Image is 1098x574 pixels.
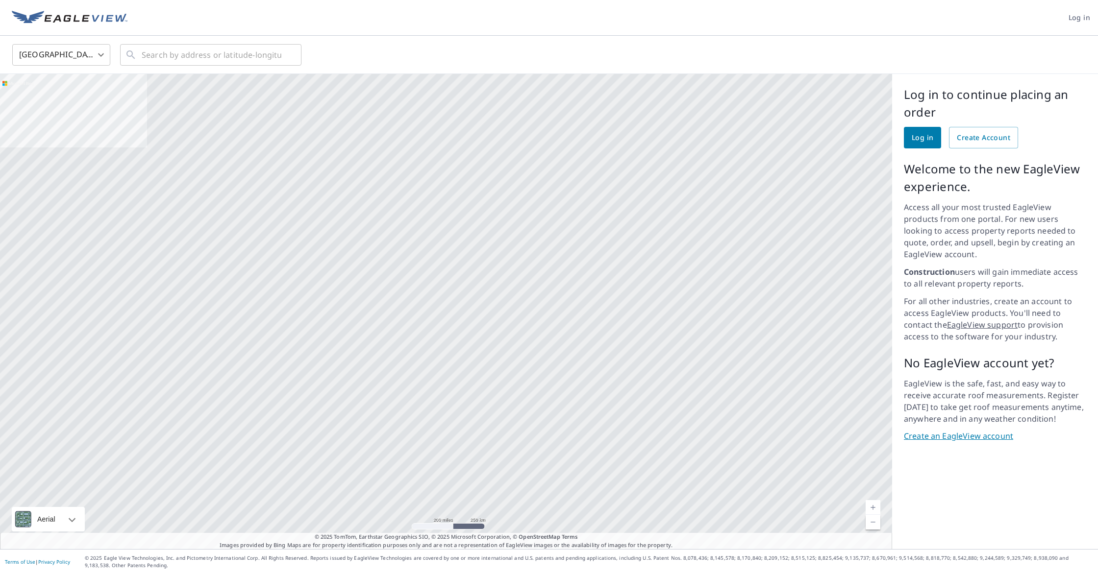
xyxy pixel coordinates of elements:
a: Log in [904,127,941,148]
a: EagleView support [947,319,1018,330]
span: © 2025 TomTom, Earthstar Geographics SIO, © 2025 Microsoft Corporation, © [315,533,578,541]
a: Current Level 5, Zoom In [866,500,880,515]
p: No EagleView account yet? [904,354,1086,372]
span: Log in [912,132,933,144]
p: users will gain immediate access to all relevant property reports. [904,266,1086,289]
p: Log in to continue placing an order [904,86,1086,121]
div: Aerial [34,507,58,531]
a: Privacy Policy [38,558,70,565]
div: Aerial [12,507,85,531]
input: Search by address or latitude-longitude [142,41,281,69]
p: For all other industries, create an account to access EagleView products. You'll need to contact ... [904,295,1086,342]
span: Create Account [957,132,1010,144]
a: Current Level 5, Zoom Out [866,515,880,529]
img: EV Logo [12,11,127,25]
p: Access all your most trusted EagleView products from one portal. For new users looking to access ... [904,201,1086,260]
span: Log in [1069,12,1090,24]
div: [GEOGRAPHIC_DATA] [12,41,110,69]
a: Create Account [949,127,1018,148]
a: OpenStreetMap [519,533,560,540]
a: Terms of Use [5,558,35,565]
p: Welcome to the new EagleView experience. [904,160,1086,195]
a: Create an EagleView account [904,430,1086,442]
p: © 2025 Eagle View Technologies, Inc. and Pictometry International Corp. All Rights Reserved. Repo... [85,554,1093,569]
strong: Construction [904,266,955,277]
p: EagleView is the safe, fast, and easy way to receive accurate roof measurements. Register [DATE] ... [904,378,1086,425]
p: | [5,559,70,565]
a: Terms [562,533,578,540]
